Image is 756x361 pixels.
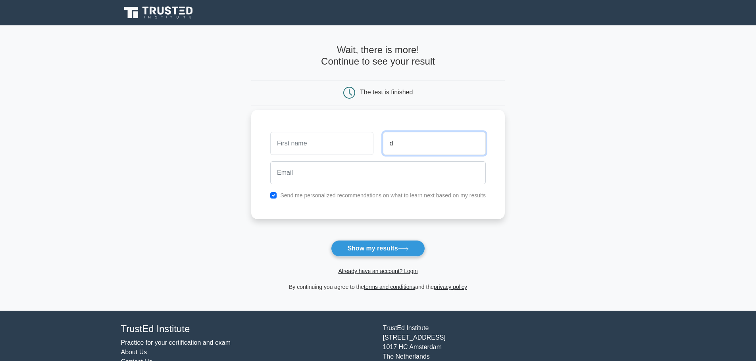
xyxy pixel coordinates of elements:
[331,240,425,257] button: Show my results
[270,161,486,184] input: Email
[338,268,417,274] a: Already have an account? Login
[383,132,486,155] input: Last name
[270,132,373,155] input: First name
[434,284,467,290] a: privacy policy
[360,89,413,96] div: The test is finished
[364,284,415,290] a: terms and conditions
[121,323,373,335] h4: TrustEd Institute
[251,44,505,67] h4: Wait, there is more! Continue to see your result
[121,339,231,346] a: Practice for your certification and exam
[121,349,147,355] a: About Us
[246,282,510,292] div: By continuing you agree to the and the
[280,192,486,199] label: Send me personalized recommendations on what to learn next based on my results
